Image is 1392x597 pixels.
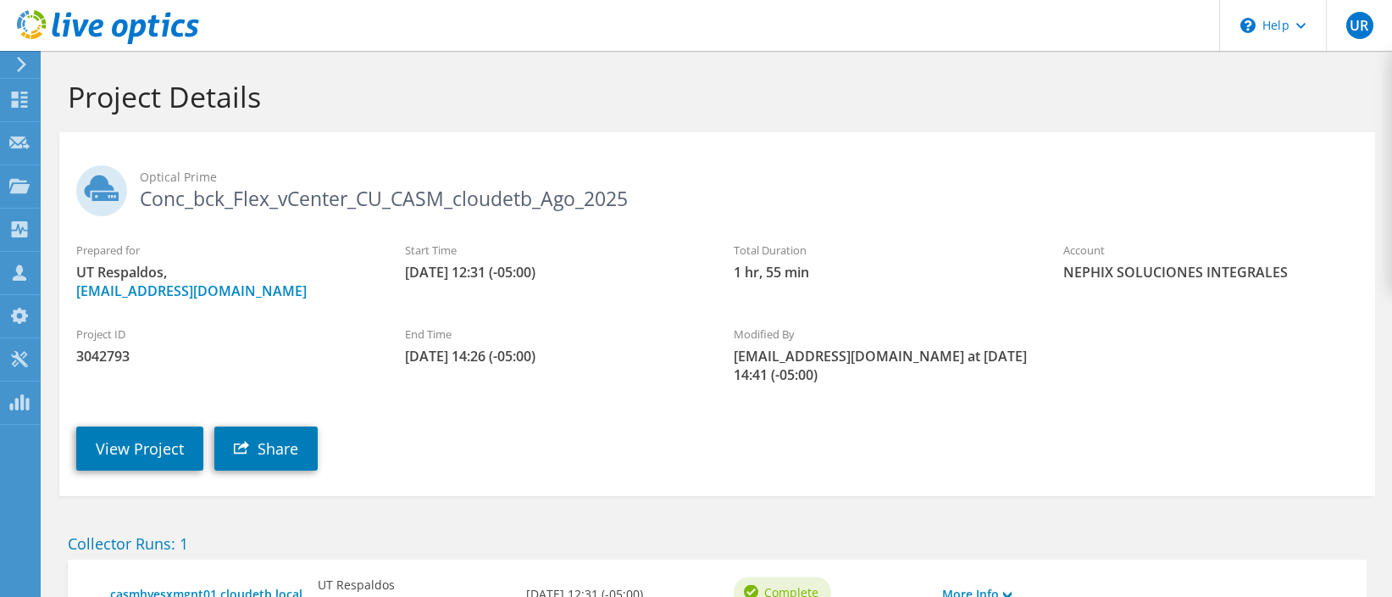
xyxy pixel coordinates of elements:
[734,242,1029,259] label: Total Duration
[214,427,318,471] a: Share
[76,242,371,259] label: Prepared for
[1063,242,1358,259] label: Account
[405,263,700,282] span: [DATE] 12:31 (-05:00)
[734,347,1029,384] span: [EMAIL_ADDRESS][DOMAIN_NAME] at [DATE] 14:41 (-05:00)
[76,427,203,471] a: View Project
[76,165,1358,208] h2: Conc_bck_Flex_vCenter_CU_CASM_cloudetb_Ago_2025
[76,282,307,300] a: [EMAIL_ADDRESS][DOMAIN_NAME]
[318,576,480,594] b: UT Respaldos
[405,347,700,365] span: [DATE] 14:26 (-05:00)
[734,326,1029,343] label: Modified By
[405,242,700,259] label: Start Time
[1346,12,1373,39] span: UR
[76,326,371,343] label: Project ID
[76,263,371,300] span: UT Respaldos,
[68,79,1358,114] h1: Project Details
[1240,18,1256,33] svg: \n
[140,168,1358,187] span: Optical Prime
[734,263,1029,282] span: 1 hr, 55 min
[76,347,371,365] span: 3042793
[405,326,700,343] label: End Time
[1063,263,1358,282] span: NEPHIX SOLUCIONES INTEGRALES
[68,534,1367,553] h2: Collector Runs: 1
